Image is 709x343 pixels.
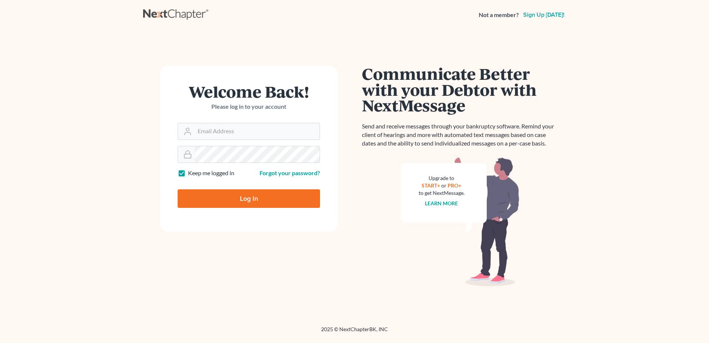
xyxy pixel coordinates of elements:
[195,123,320,140] input: Email Address
[479,11,519,19] strong: Not a member?
[419,189,465,197] div: to get NextMessage.
[522,12,566,18] a: Sign up [DATE]!
[401,157,520,287] img: nextmessage_bg-59042aed3d76b12b5cd301f8e5b87938c9018125f34e5fa2b7a6b67550977c72.svg
[260,169,320,176] a: Forgot your password?
[178,84,320,99] h1: Welcome Back!
[362,66,558,113] h1: Communicate Better with your Debtor with NextMessage
[143,326,566,339] div: 2025 © NextChapterBK, INC
[362,122,558,148] p: Send and receive messages through your bankruptcy software. Remind your client of hearings and mo...
[425,200,458,206] a: Learn more
[188,169,234,177] label: Keep me logged in
[419,174,465,182] div: Upgrade to
[442,182,447,189] span: or
[422,182,441,189] a: START+
[448,182,462,189] a: PRO+
[178,102,320,111] p: Please log in to your account
[178,189,320,208] input: Log In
